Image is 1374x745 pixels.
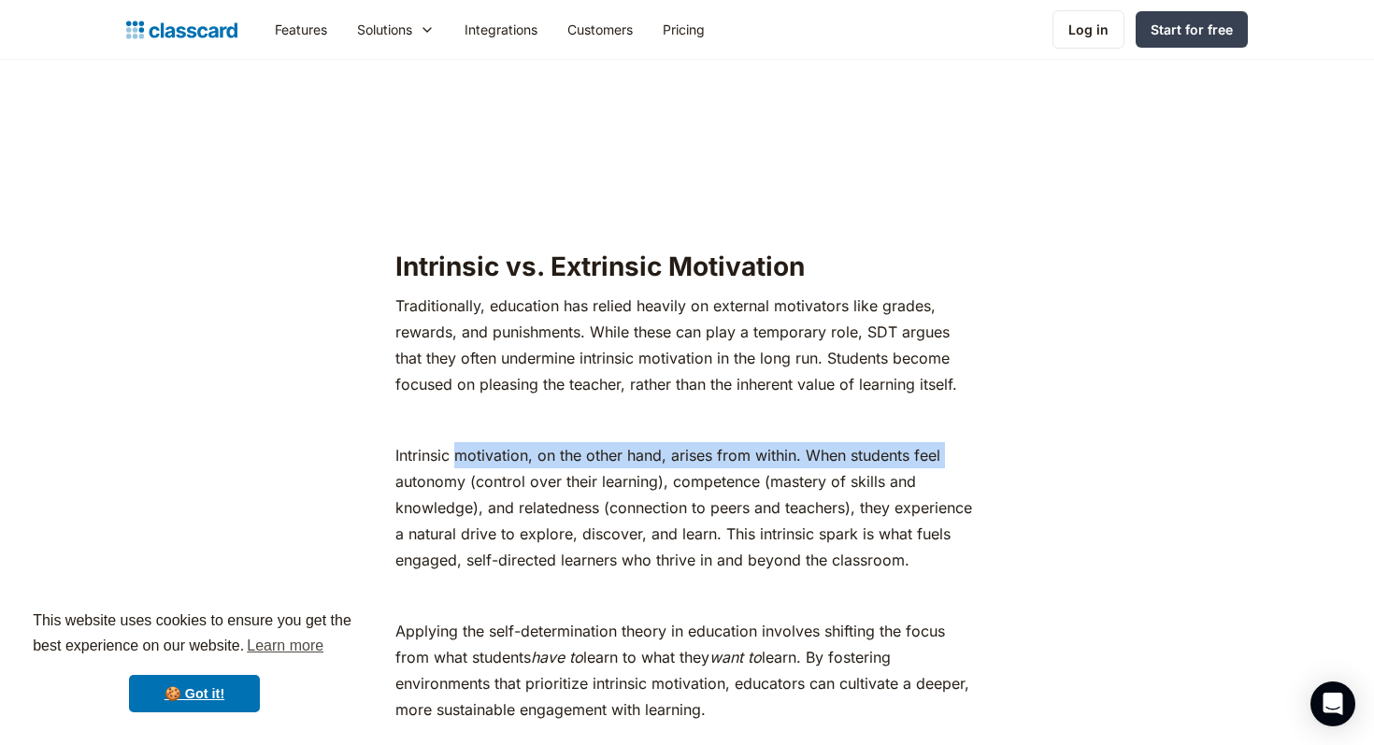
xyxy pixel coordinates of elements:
div: Solutions [342,8,450,50]
p: Traditionally, education has relied heavily on external motivators like grades, rewards, and puni... [395,293,978,397]
p: ‍ [395,582,978,609]
div: Open Intercom Messenger [1310,681,1355,726]
div: Solutions [357,20,412,39]
p: ‍ [395,205,978,231]
a: home [126,17,237,43]
em: have [531,648,565,666]
a: Start for free [1136,11,1248,48]
h2: Intrinsic vs. Extrinsic Motivation [395,250,978,283]
div: Log in [1068,20,1109,39]
a: learn more about cookies [244,632,326,660]
p: ‍ [395,407,978,433]
a: Features [260,8,342,50]
p: Intrinsic motivation, on the other hand, arises from within. When students feel autonomy (control... [395,442,978,573]
a: Pricing [648,8,720,50]
div: cookieconsent [15,592,374,730]
p: Applying the self-determination theory in education involves shifting the focus from what student... [395,618,978,723]
em: to [569,648,583,666]
a: dismiss cookie message [129,675,260,712]
span: This website uses cookies to ensure you get the best experience on our website. [33,609,356,660]
a: Customers [552,8,648,50]
em: want to [709,648,762,666]
a: Log in [1052,10,1124,49]
div: Start for free [1151,20,1233,39]
a: Integrations [450,8,552,50]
